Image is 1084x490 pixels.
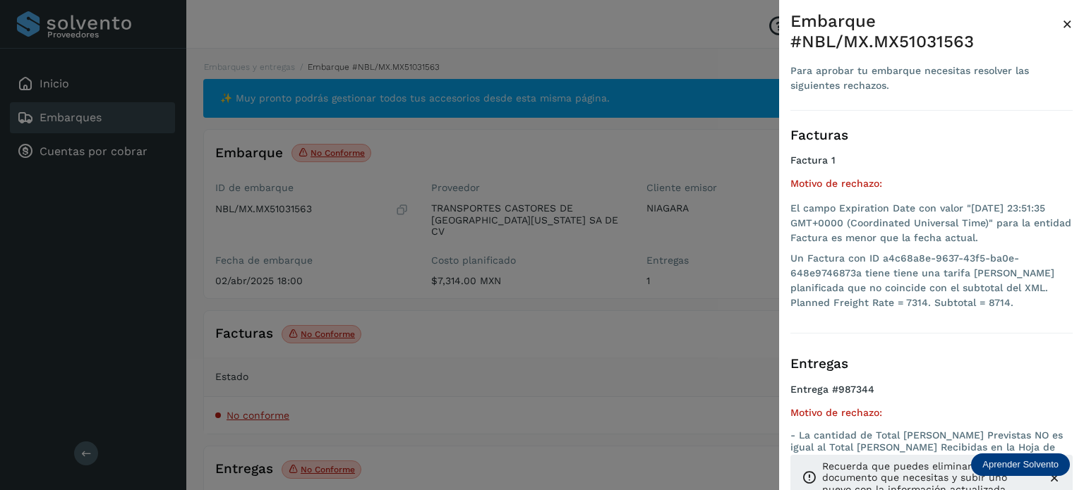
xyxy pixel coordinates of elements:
li: El campo Expiration Date con valor "[DATE] 23:51:35 GMT+0000 (Coordinated Universal Time)" para l... [790,201,1073,245]
div: Para aprobar tu embarque necesitas resolver las siguientes rechazos. [790,63,1062,93]
h4: Entrega #987344 [790,384,1073,407]
h5: Motivo de rechazo: [790,407,1073,419]
h3: Facturas [790,128,1073,144]
li: Un Factura con ID a4c68a8e-9637-43f5-ba0e-648e9746873a tiene tiene una tarifa [PERSON_NAME] plani... [790,251,1073,310]
p: - La cantidad de Total [PERSON_NAME] Previstas NO es igual al Total [PERSON_NAME] Recibidas en la... [790,429,1073,465]
span: × [1062,14,1073,34]
button: Close [1062,11,1073,37]
h3: Entregas [790,356,1073,372]
h5: Motivo de rechazo: [790,178,1073,190]
h4: Factura 1 [790,154,1073,166]
div: Aprender Solvento [971,453,1070,476]
p: Aprender Solvento [982,459,1059,470]
div: Embarque #NBL/MX.MX51031563 [790,11,1062,52]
